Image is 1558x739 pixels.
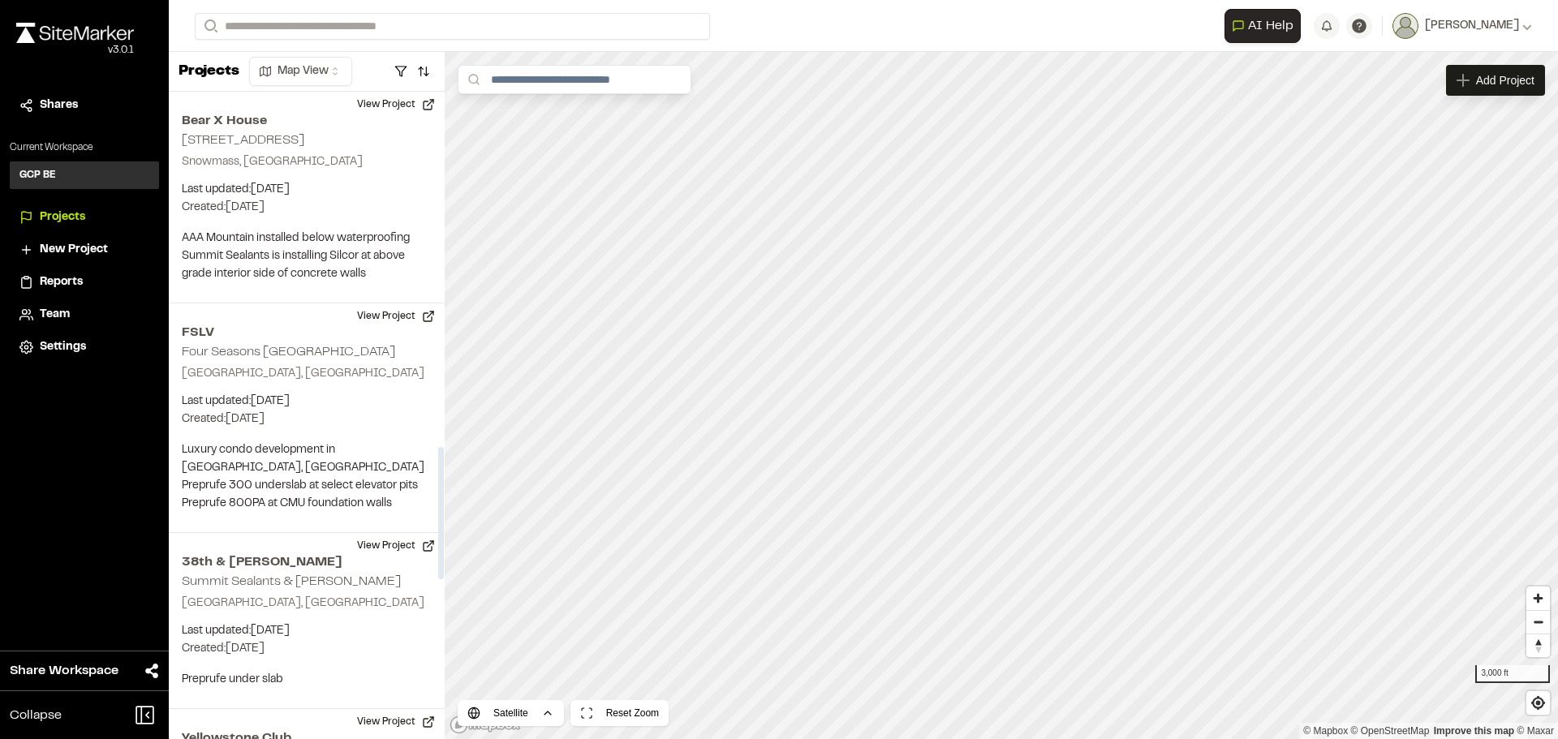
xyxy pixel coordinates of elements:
a: New Project [19,241,149,259]
button: [PERSON_NAME] [1392,13,1532,39]
a: Projects [19,208,149,226]
a: Mapbox logo [450,715,521,734]
div: Open AI Assistant [1224,9,1307,43]
button: Open AI Assistant [1224,9,1301,43]
p: Luxury condo development in [GEOGRAPHIC_DATA], [GEOGRAPHIC_DATA] Preprufe 300 underslab at select... [182,441,432,513]
button: View Project [347,303,445,329]
button: Search [195,13,224,40]
button: Find my location [1526,691,1550,715]
span: Shares [40,97,78,114]
p: [GEOGRAPHIC_DATA], [GEOGRAPHIC_DATA] [182,595,432,612]
p: Snowmass, [GEOGRAPHIC_DATA] [182,153,432,171]
p: [GEOGRAPHIC_DATA], [GEOGRAPHIC_DATA] [182,365,432,383]
p: Last updated: [DATE] [182,393,432,410]
img: User [1392,13,1418,39]
p: Created: [DATE] [182,410,432,428]
span: Settings [40,338,86,356]
p: Created: [DATE] [182,199,432,217]
h2: Bear X House [182,111,432,131]
button: View Project [347,709,445,735]
h2: 38th & [PERSON_NAME] [182,552,432,572]
button: Reset Zoom [570,700,669,726]
a: Settings [19,338,149,356]
p: Current Workspace [10,140,159,155]
h2: Summit Sealants & [PERSON_NAME] [182,576,401,587]
button: Satellite [458,700,564,726]
button: View Project [347,92,445,118]
h2: [STREET_ADDRESS] [182,135,304,146]
a: Maxar [1517,725,1554,737]
p: Projects [179,61,239,83]
span: Add Project [1476,72,1534,88]
img: rebrand.png [16,23,134,43]
h3: GCP BE [19,168,56,183]
div: Oh geez...please don't... [16,43,134,58]
a: Shares [19,97,149,114]
p: Preprufe under slab [182,671,432,689]
div: 3,000 ft [1475,665,1550,683]
span: Projects [40,208,85,226]
button: Zoom out [1526,610,1550,634]
button: View Project [347,533,445,559]
a: Mapbox [1303,725,1348,737]
span: [PERSON_NAME] [1425,17,1519,35]
span: Team [40,306,70,324]
p: Last updated: [DATE] [182,181,432,199]
h2: Four Seasons [GEOGRAPHIC_DATA] [182,346,395,358]
p: Last updated: [DATE] [182,622,432,640]
canvas: Map [445,52,1558,739]
a: OpenStreetMap [1351,725,1430,737]
a: Reports [19,273,149,291]
a: Team [19,306,149,324]
button: Reset bearing to north [1526,634,1550,657]
span: AI Help [1248,16,1293,36]
span: Zoom out [1526,611,1550,634]
span: Share Workspace [10,661,118,681]
button: Zoom in [1526,586,1550,610]
span: Collapse [10,706,62,725]
span: New Project [40,241,108,259]
span: Reports [40,273,83,291]
a: Map feedback [1434,725,1514,737]
p: Created: [DATE] [182,640,432,658]
h2: FSLV [182,323,432,342]
p: AAA Mountain installed below waterproofing Summit Sealants is installing Silcor at above grade in... [182,230,432,283]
